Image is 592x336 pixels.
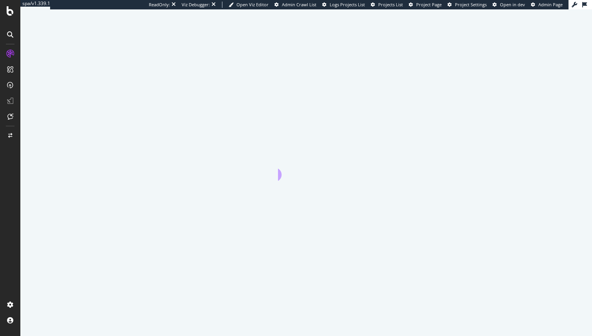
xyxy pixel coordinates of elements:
[278,153,334,181] div: animation
[322,2,365,8] a: Logs Projects List
[229,2,269,8] a: Open Viz Editor
[149,2,170,8] div: ReadOnly:
[182,2,210,8] div: Viz Debugger:
[416,2,442,7] span: Project Page
[500,2,525,7] span: Open in dev
[371,2,403,8] a: Projects List
[282,2,316,7] span: Admin Crawl List
[274,2,316,8] a: Admin Crawl List
[493,2,525,8] a: Open in dev
[455,2,487,7] span: Project Settings
[448,2,487,8] a: Project Settings
[409,2,442,8] a: Project Page
[236,2,269,7] span: Open Viz Editor
[330,2,365,7] span: Logs Projects List
[531,2,563,8] a: Admin Page
[378,2,403,7] span: Projects List
[538,2,563,7] span: Admin Page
